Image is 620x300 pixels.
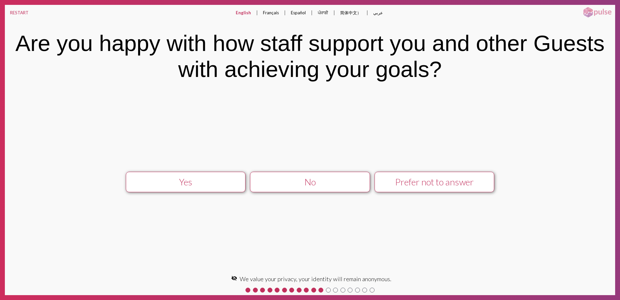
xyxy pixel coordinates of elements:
div: No [256,177,364,187]
button: ਪੰਜਾਬੀ [313,5,333,21]
button: No [250,172,370,192]
span: We value your privacy, your identity will remain anonymous. [240,275,391,282]
button: Español [286,5,311,20]
img: pulsehorizontalsmall.png [581,6,614,18]
button: Prefer not to answer [375,172,495,192]
button: English [231,5,256,20]
button: 简体中文） [335,5,366,21]
div: Yes [132,177,239,187]
button: عربي [368,5,388,20]
mat-icon: visibility_off [231,275,237,281]
button: Yes [126,172,246,192]
button: RESTART [5,5,34,20]
button: Français [258,5,284,20]
div: Are you happy with how staff support you and other Guests with achieving your goals? [14,30,606,82]
div: Prefer not to answer [381,177,488,187]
